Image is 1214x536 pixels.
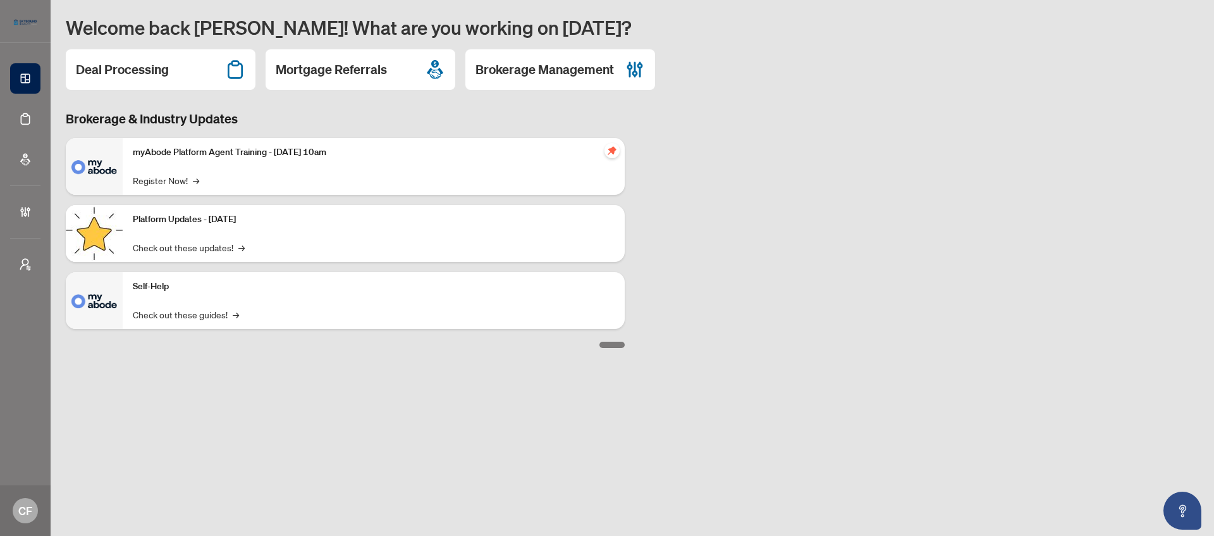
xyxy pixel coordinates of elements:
h1: Welcome back [PERSON_NAME]! What are you working on [DATE]? [66,15,1199,39]
span: → [193,173,199,187]
h2: Mortgage Referrals [276,61,387,78]
a: Check out these updates!→ [133,240,245,254]
p: Platform Updates - [DATE] [133,213,615,227]
img: logo [10,16,40,28]
span: → [233,308,239,321]
h3: Brokerage & Industry Updates [66,110,625,128]
p: myAbode Platform Agent Training - [DATE] 10am [133,146,615,159]
a: Register Now!→ [133,173,199,187]
p: Self-Help [133,280,615,294]
h2: Deal Processing [76,61,169,78]
h2: Brokerage Management [475,61,614,78]
span: CF [18,502,32,520]
button: Open asap [1163,492,1201,530]
span: pushpin [604,143,620,158]
img: Platform Updates - September 16, 2025 [66,205,123,262]
a: Check out these guides!→ [133,308,239,321]
span: user-switch [19,258,32,271]
span: → [238,240,245,254]
img: myAbode Platform Agent Training - October 1, 2025 @ 10am [66,138,123,195]
img: Self-Help [66,272,123,329]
